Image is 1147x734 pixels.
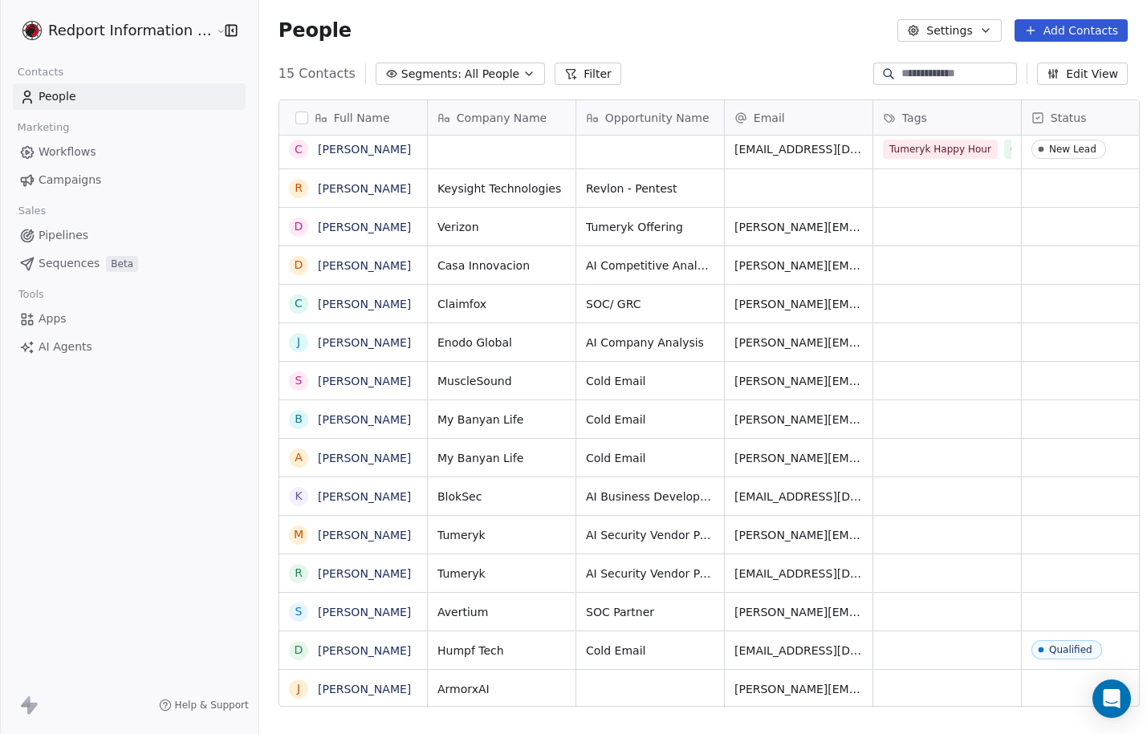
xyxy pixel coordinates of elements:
[437,489,566,505] span: BlokSec
[318,644,411,657] a: [PERSON_NAME]
[437,566,566,582] span: Tumeryk
[437,450,566,466] span: My Banyan Life
[754,110,785,126] span: Email
[294,257,303,274] div: D
[39,172,101,189] span: Campaigns
[586,604,714,620] span: SOC Partner
[1049,144,1096,155] div: New Lead
[39,255,100,272] span: Sequences
[13,139,246,165] a: Workflows
[19,17,205,44] button: Redport Information Assurance
[294,218,303,235] div: D
[428,100,576,135] div: Company Name
[883,140,998,159] span: Tumeryk Happy Hour
[318,683,411,695] a: [PERSON_NAME]
[734,604,863,620] span: [PERSON_NAME][EMAIL_ADDRESS][PERSON_NAME][DOMAIN_NAME]
[279,136,428,708] div: grid
[318,606,411,618] a: [PERSON_NAME]
[576,100,724,135] div: Opportunity Name
[10,116,76,140] span: Marketing
[13,167,246,193] a: Campaigns
[734,335,863,351] span: [PERSON_NAME][EMAIL_ADDRESS][DOMAIN_NAME]
[13,334,246,360] a: AI Agents
[279,18,352,43] span: People
[734,450,863,466] span: [PERSON_NAME][EMAIL_ADDRESS][DOMAIN_NAME]
[586,489,714,505] span: AI Business Development
[586,219,714,235] span: Tumeryk Offering
[175,699,249,712] span: Help & Support
[318,567,411,580] a: [PERSON_NAME]
[586,527,714,543] span: AI Security Vendor Partner
[318,452,411,464] a: [PERSON_NAME]
[295,372,302,389] div: S
[106,256,138,272] span: Beta
[605,110,710,126] span: Opportunity Name
[586,566,714,582] span: AI Security Vendor Partner
[555,63,621,85] button: Filter
[22,21,42,40] img: Redport_hacker_head.png
[902,110,927,126] span: Tags
[1049,644,1092,655] div: Qualified
[586,450,714,466] span: Cold Email
[437,412,566,428] span: My Banyan Life
[295,449,303,466] div: A
[318,413,411,426] a: [PERSON_NAME]
[437,219,566,235] span: Verizon
[10,60,71,84] span: Contacts
[295,565,303,582] div: R
[437,335,566,351] span: Enodo Global
[437,681,566,697] span: ArmorxAI
[39,227,88,244] span: Pipelines
[318,375,411,387] a: [PERSON_NAME]
[295,488,302,505] div: K
[586,373,714,389] span: Cold Email
[734,219,863,235] span: [PERSON_NAME][EMAIL_ADDRESS][PERSON_NAME][DOMAIN_NAME]
[159,699,249,712] a: Help & Support
[457,110,547,126] span: Company Name
[734,141,863,157] span: [EMAIL_ADDRESS][DOMAIN_NAME]
[294,642,303,659] div: D
[295,603,302,620] div: S
[11,282,51,306] span: Tools
[295,411,303,428] div: B
[586,335,714,351] span: AI Company Analysis
[39,144,96,160] span: Workflows
[437,258,566,274] span: Casa Innovacion
[297,680,300,697] div: J
[401,66,462,83] span: Segments:
[897,19,1001,42] button: Settings
[297,334,300,351] div: J
[734,643,863,659] span: [EMAIL_ADDRESS][DOMAIN_NAME]
[465,66,519,83] span: All People
[586,258,714,274] span: AI Competitive Analysis
[334,110,390,126] span: Full Name
[13,83,246,110] a: People
[318,143,411,156] a: [PERSON_NAME]
[295,180,303,197] div: R
[295,295,303,312] div: C
[437,180,566,197] span: Keysight Technologies
[734,681,863,697] span: [PERSON_NAME][EMAIL_ADDRESS]
[1092,679,1131,718] div: Open Intercom Messenger
[586,643,714,659] span: Cold Email
[318,529,411,541] a: [PERSON_NAME]
[1051,110,1087,126] span: Status
[13,306,246,332] a: Apps
[734,566,863,582] span: [EMAIL_ADDRESS][DOMAIN_NAME]
[437,296,566,312] span: Claimfox
[734,373,863,389] span: [PERSON_NAME][EMAIL_ADDRESS][PERSON_NAME][DOMAIN_NAME]
[295,141,303,158] div: C
[437,604,566,620] span: Avertium
[39,339,92,355] span: AI Agents
[318,259,411,272] a: [PERSON_NAME]
[13,222,246,249] a: Pipelines
[586,296,714,312] span: SOC/ GRC
[734,489,863,505] span: [EMAIL_ADDRESS][DOMAIN_NAME]
[39,88,76,105] span: People
[11,199,53,223] span: Sales
[318,182,411,195] a: [PERSON_NAME]
[734,296,863,312] span: [PERSON_NAME][EMAIL_ADDRESS][PERSON_NAME][DOMAIN_NAME]
[725,100,872,135] div: Email
[437,373,566,389] span: MuscleSound
[734,258,863,274] span: [PERSON_NAME][EMAIL_ADDRESS][DOMAIN_NAME]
